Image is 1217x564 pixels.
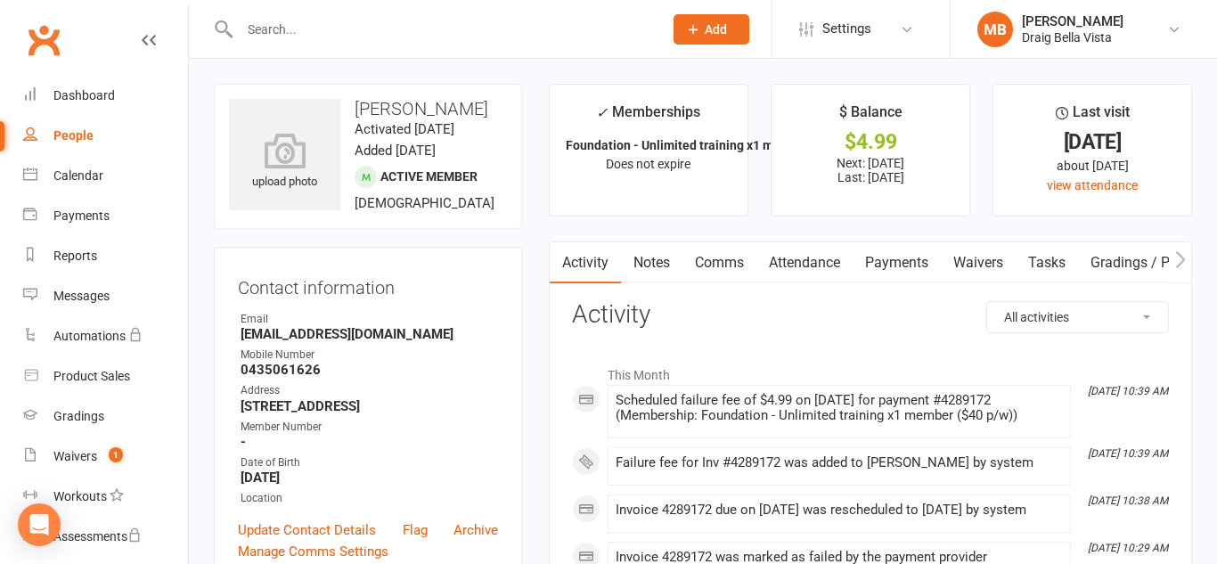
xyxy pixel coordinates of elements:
time: Added [DATE] [355,143,436,159]
div: Dashboard [53,88,115,102]
span: 1 [109,447,123,462]
span: Active member [380,169,478,184]
strong: [DATE] [241,470,498,486]
div: Messages [53,289,110,303]
i: [DATE] 10:29 AM [1088,542,1168,554]
strong: - [241,434,498,450]
div: People [53,128,94,143]
input: Search... [234,17,650,42]
div: Payments [53,208,110,223]
a: Attendance [756,242,853,283]
strong: [EMAIL_ADDRESS][DOMAIN_NAME] [241,326,498,342]
div: Automations [53,329,126,343]
a: Workouts [23,477,188,517]
a: Calendar [23,156,188,196]
div: upload photo [229,133,340,192]
div: Memberships [596,101,700,134]
strong: [STREET_ADDRESS] [241,398,498,414]
h3: Contact information [238,271,498,298]
a: People [23,116,188,156]
div: [DATE] [1009,133,1175,151]
a: Product Sales [23,356,188,396]
p: Next: [DATE] Last: [DATE] [788,156,953,184]
div: Waivers [53,449,97,463]
strong: 0435061626 [241,362,498,378]
a: Manage Comms Settings [238,541,388,562]
div: Open Intercom Messenger [18,503,61,546]
i: [DATE] 10:39 AM [1088,447,1168,460]
a: Archive [453,519,498,541]
a: Update Contact Details [238,519,376,541]
a: Waivers 1 [23,437,188,477]
span: [DEMOGRAPHIC_DATA] [355,195,494,211]
i: ✓ [596,104,608,121]
div: Draig Bella Vista [1022,29,1123,45]
span: Does not expire [606,157,690,171]
div: Reports [53,249,97,263]
a: Payments [853,242,941,283]
strong: Foundation - Unlimited training x1 member ... [566,138,823,152]
span: Add [705,22,727,37]
div: Product Sales [53,369,130,383]
div: Location [241,490,498,507]
a: Comms [682,242,756,283]
a: Reports [23,236,188,276]
div: $ Balance [839,101,903,133]
a: Automations [23,316,188,356]
div: Assessments [53,529,142,544]
a: Activity [550,242,621,283]
i: [DATE] 10:38 AM [1088,495,1168,507]
a: Gradings [23,396,188,437]
div: Last visit [1056,101,1130,133]
div: Date of Birth [241,454,498,471]
a: Messages [23,276,188,316]
div: Scheduled failure fee of $4.99 on [DATE] for payment #4289172 (Membership: Foundation - Unlimited... [616,393,1063,423]
a: view attendance [1047,178,1138,192]
div: Failure fee for Inv #4289172 was added to [PERSON_NAME] by system [616,455,1063,470]
a: Tasks [1016,242,1078,283]
button: Add [674,14,749,45]
a: Waivers [941,242,1016,283]
h3: [PERSON_NAME] [229,99,507,119]
div: Member Number [241,419,498,436]
div: Mobile Number [241,347,498,364]
a: Assessments [23,517,188,557]
i: [DATE] 10:39 AM [1088,385,1168,397]
a: Dashboard [23,76,188,116]
div: Gradings [53,409,104,423]
div: [PERSON_NAME] [1022,13,1123,29]
time: Activated [DATE] [355,121,454,137]
a: Notes [621,242,682,283]
div: Invoice 4289172 due on [DATE] was rescheduled to [DATE] by system [616,503,1063,518]
div: $4.99 [788,133,953,151]
li: This Month [572,356,1169,385]
a: Clubworx [21,18,66,62]
div: Email [241,311,498,328]
a: Flag [403,519,428,541]
a: Payments [23,196,188,236]
div: Workouts [53,489,107,503]
div: Address [241,382,498,399]
div: Calendar [53,168,103,183]
h3: Activity [572,301,1169,329]
span: Settings [822,9,871,49]
div: about [DATE] [1009,156,1175,176]
div: MB [977,12,1013,47]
